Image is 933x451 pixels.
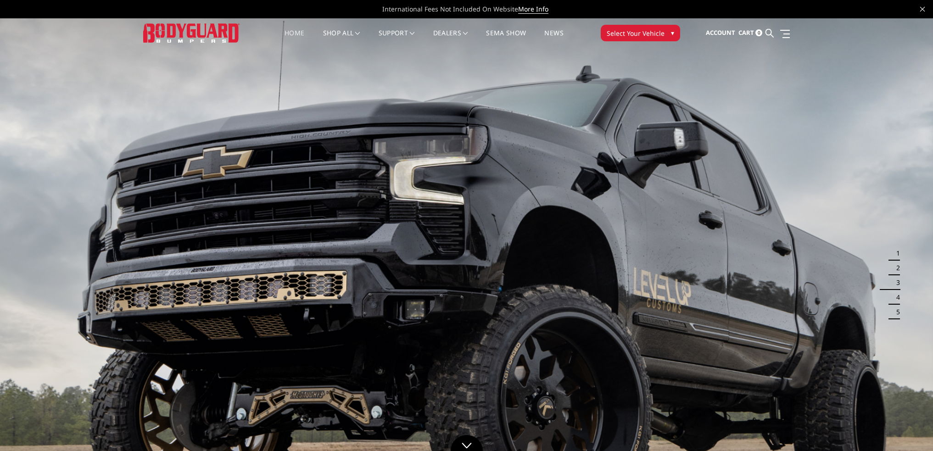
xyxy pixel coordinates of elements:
[738,21,762,45] a: Cart 0
[379,30,415,48] a: Support
[486,30,526,48] a: SEMA Show
[706,28,735,37] span: Account
[285,30,304,48] a: Home
[755,29,762,36] span: 0
[143,23,240,42] img: BODYGUARD BUMPERS
[671,28,674,38] span: ▾
[891,261,900,275] button: 2 of 5
[323,30,360,48] a: shop all
[601,25,680,41] button: Select Your Vehicle
[706,21,735,45] a: Account
[544,30,563,48] a: News
[891,275,900,290] button: 3 of 5
[433,30,468,48] a: Dealers
[887,407,933,451] iframe: Chat Widget
[518,5,548,14] a: More Info
[738,28,754,37] span: Cart
[891,290,900,305] button: 4 of 5
[607,28,665,38] span: Select Your Vehicle
[451,435,483,451] a: Click to Down
[891,246,900,261] button: 1 of 5
[891,305,900,319] button: 5 of 5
